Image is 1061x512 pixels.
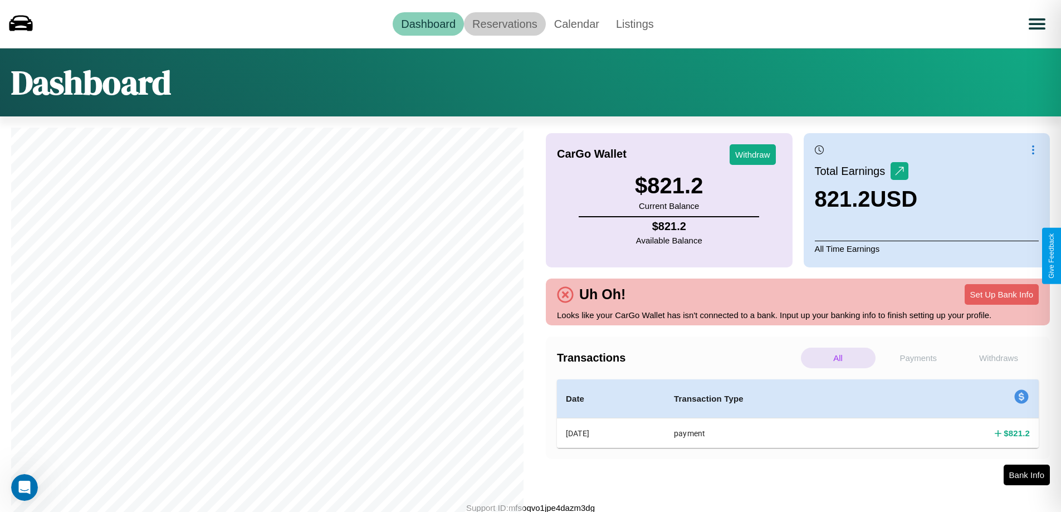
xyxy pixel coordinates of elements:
a: Listings [608,12,662,36]
a: Calendar [546,12,608,36]
button: Bank Info [1004,465,1050,485]
h3: 821.2 USD [815,187,918,212]
table: simple table [557,379,1039,448]
button: Withdraw [730,144,776,165]
th: [DATE] [557,418,665,448]
p: All [801,348,876,368]
a: Reservations [464,12,546,36]
th: payment [665,418,894,448]
p: Looks like your CarGo Wallet has isn't connected to a bank. Input up your banking info to finish ... [557,308,1039,323]
h1: Dashboard [11,60,171,105]
h4: $ 821.2 [636,220,702,233]
h4: Date [566,392,656,406]
h3: $ 821.2 [635,173,703,198]
a: Dashboard [393,12,464,36]
iframe: Intercom live chat [11,474,38,501]
p: Payments [881,348,956,368]
h4: $ 821.2 [1004,427,1030,439]
p: Total Earnings [815,161,891,181]
h4: Uh Oh! [574,286,631,303]
button: Set Up Bank Info [965,284,1039,305]
h4: Transactions [557,352,798,364]
div: Give Feedback [1048,233,1055,279]
p: All Time Earnings [815,241,1039,256]
h4: CarGo Wallet [557,148,627,160]
p: Current Balance [635,198,703,213]
h4: Transaction Type [674,392,885,406]
p: Available Balance [636,233,702,248]
p: Withdraws [961,348,1036,368]
button: Open menu [1021,8,1053,40]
